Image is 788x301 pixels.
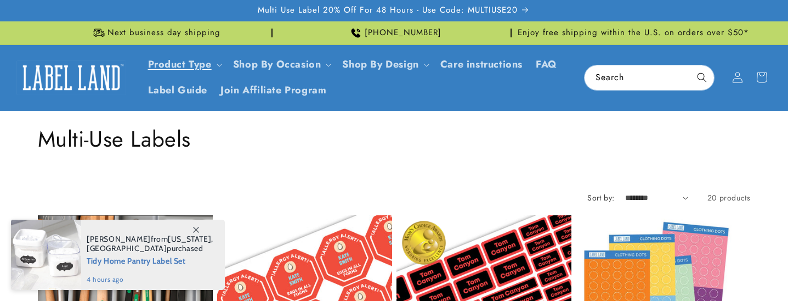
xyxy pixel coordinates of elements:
button: Search [690,65,714,90]
span: 20 products [707,192,751,203]
summary: Product Type [141,52,226,77]
span: Enjoy free shipping within the U.S. on orders over $50* [518,27,749,38]
span: [PHONE_NUMBER] [365,27,441,38]
span: Multi Use Label 20% Off For 48 Hours - Use Code: MULTIUSE20 [258,5,518,16]
img: Label Land [16,60,126,94]
h1: Multi-Use Labels [38,125,751,153]
span: Care instructions [440,58,523,71]
iframe: Gorgias live chat messenger [678,254,777,290]
span: FAQ [536,58,557,71]
div: Announcement [38,21,273,44]
div: Announcement [516,21,751,44]
span: [PERSON_NAME] [87,234,151,244]
a: Label Land [13,57,131,99]
span: Next business day shipping [107,27,220,38]
summary: Shop By Occasion [226,52,336,77]
span: 4 hours ago [87,275,213,285]
summary: Shop By Design [336,52,433,77]
a: Label Guide [141,77,214,103]
a: Care instructions [434,52,529,77]
span: from , purchased [87,235,213,253]
a: Join Affiliate Program [214,77,333,103]
span: Join Affiliate Program [220,84,326,97]
a: Shop By Design [342,57,418,71]
span: Label Guide [148,84,208,97]
label: Sort by: [587,192,614,203]
span: Shop By Occasion [233,58,321,71]
a: Product Type [148,57,212,71]
span: Tidy Home Pantry Label Set [87,253,213,267]
span: [GEOGRAPHIC_DATA] [87,243,167,253]
div: Announcement [277,21,512,44]
span: [US_STATE] [168,234,211,244]
a: FAQ [529,52,564,77]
